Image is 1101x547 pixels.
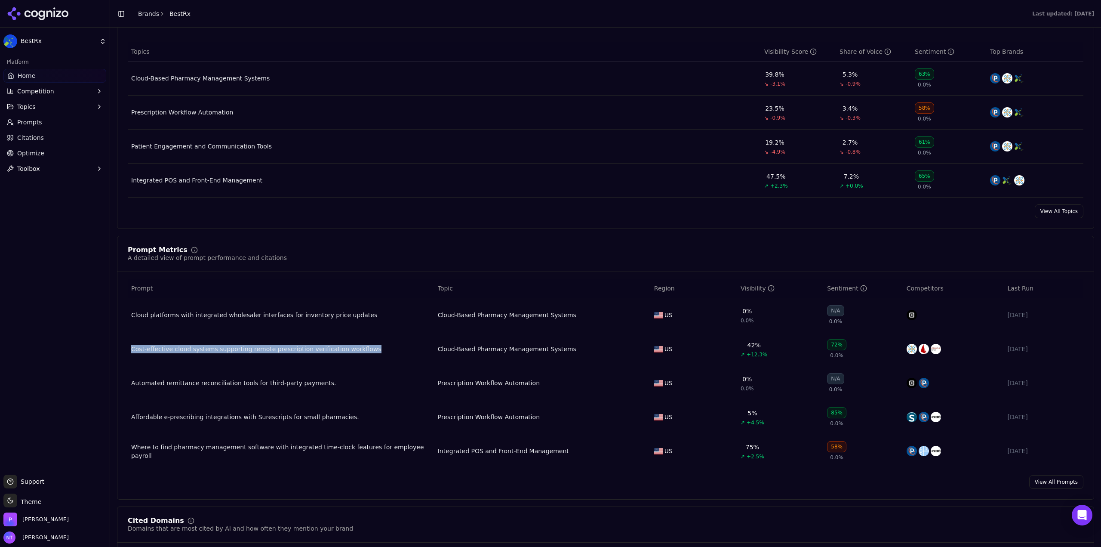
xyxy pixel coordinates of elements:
[764,148,769,155] span: ↘
[770,182,788,189] span: +2.3%
[3,513,69,526] button: Open organization switcher
[131,108,233,117] a: Prescription Workflow Automation
[770,148,785,155] span: -4.9%
[741,385,754,392] span: 0.0%
[654,414,663,420] img: US flag
[987,42,1083,62] th: Top Brands
[840,182,844,189] span: ↗
[846,114,861,121] span: -0.3%
[131,284,153,293] span: Prompt
[747,341,761,349] div: 42%
[741,419,745,426] span: ↗
[664,413,673,421] span: US
[128,279,1083,468] div: Data table
[990,107,1000,117] img: pioneerrx
[846,80,861,87] span: -0.9%
[911,42,987,62] th: sentiment
[741,317,754,324] span: 0.0%
[827,373,844,384] div: N/A
[918,183,931,190] span: 0.0%
[1007,379,1080,387] div: [DATE]
[438,284,453,293] span: Topic
[131,142,272,151] a: Patient Engagement and Communication Tools
[843,104,858,113] div: 3.4%
[138,9,191,18] nav: breadcrumb
[1002,175,1012,185] img: bestrx
[1072,505,1092,525] div: Open Intercom Messenger
[840,80,844,87] span: ↘
[915,102,934,114] div: 58%
[829,386,843,393] span: 0.0%
[131,413,431,421] a: Affordable e-prescribing integrations with Surescripts for small pharmacies.
[915,170,934,182] div: 65%
[3,34,17,48] img: BestRx
[3,146,106,160] a: Optimize
[1007,311,1080,319] div: [DATE]
[3,21,126,34] h5: Bazaarvoice Analytics content is not detected on this page.
[18,71,35,80] span: Home
[1007,345,1080,353] div: [DATE]
[3,84,106,98] button: Competition
[907,378,917,388] img: square
[765,104,784,113] div: 23.5%
[919,344,929,354] img: redsail technologies
[3,100,106,114] button: Topics
[438,345,576,353] a: Cloud-Based Pharmacy Management Systems
[1004,279,1083,298] th: Last Run
[741,351,745,358] span: ↗
[836,42,911,62] th: shareOfVoice
[17,133,44,142] span: Citations
[844,172,859,181] div: 7.2%
[990,175,1000,185] img: pioneerrx
[742,375,752,383] div: 0%
[747,351,767,358] span: +12.3%
[131,311,431,319] a: Cloud platforms with integrated wholesaler interfaces for inventory price updates
[17,118,42,127] span: Prompts
[131,443,431,460] div: Where to find pharmacy management software with integrated time-clock features for employee payroll
[840,114,844,121] span: ↘
[3,48,52,56] a: Enable Validation
[169,9,191,18] span: BestRx
[3,532,15,544] img: Nate Tower
[1014,141,1024,151] img: bestrx
[17,498,41,505] span: Theme
[919,412,929,422] img: pioneerrx
[1002,141,1012,151] img: primerx
[664,311,673,319] span: US
[919,378,929,388] img: pioneerrx
[931,344,941,354] img: cerner
[918,149,931,156] span: 0.0%
[764,182,769,189] span: ↗
[827,407,846,418] div: 85%
[741,284,775,293] div: Visibility
[1014,107,1024,117] img: bestrx
[438,413,540,421] a: Prescription Workflow Automation
[903,279,1004,298] th: Competitors
[915,68,934,80] div: 63%
[907,310,917,320] img: square
[131,176,262,185] a: Integrated POS and Front-End Management
[664,379,673,387] span: US
[827,339,846,350] div: 72%
[1035,204,1083,218] a: View All Topics
[3,48,52,56] abbr: Enabling validation will send analytics events to the Bazaarvoice validation service. If an event...
[765,70,784,79] div: 39.8%
[990,73,1000,83] img: pioneerrx
[915,136,934,148] div: 61%
[1014,73,1024,83] img: bestrx
[1007,447,1080,455] div: [DATE]
[770,114,785,121] span: -0.9%
[764,80,769,87] span: ↘
[438,379,540,387] a: Prescription Workflow Automation
[17,164,40,173] span: Toolbox
[131,345,431,353] a: Cost-effective cloud systems supporting remote prescription verification workflows
[3,513,17,526] img: Perrill
[907,284,944,293] span: Competitors
[747,419,764,426] span: +4.5%
[765,138,784,147] div: 19.2%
